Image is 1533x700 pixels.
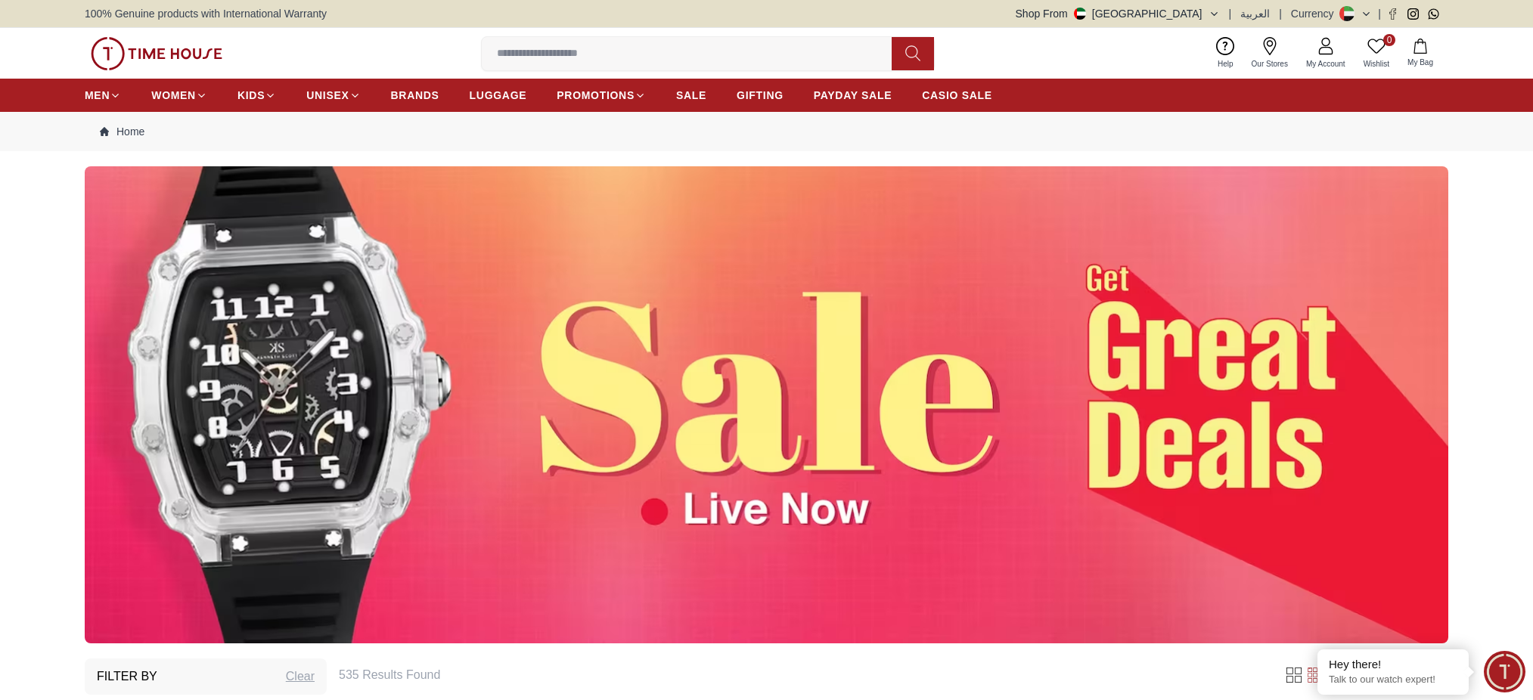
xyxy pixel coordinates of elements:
a: LUGGAGE [470,82,527,109]
span: LUGGAGE [470,88,527,103]
p: Talk to our watch expert! [1329,674,1457,686]
span: 0 [1383,34,1395,46]
a: Whatsapp [1428,8,1439,20]
span: CASIO SALE [922,88,992,103]
button: Shop From[GEOGRAPHIC_DATA] [1016,6,1220,21]
span: PROMOTIONS [557,88,635,103]
a: PROMOTIONS [557,82,646,109]
span: GIFTING [737,88,784,103]
span: | [1229,6,1232,21]
a: Instagram [1407,8,1419,20]
a: BRANDS [391,82,439,109]
nav: Breadcrumb [85,112,1448,151]
span: WOMEN [151,88,196,103]
a: Home [100,124,144,139]
span: 100% Genuine products with International Warranty [85,6,327,21]
a: UNISEX [306,82,360,109]
span: My Bag [1401,57,1439,68]
div: Hey there! [1329,657,1457,672]
a: Our Stores [1243,34,1297,73]
a: 0Wishlist [1355,34,1398,73]
div: Currency [1291,6,1340,21]
span: SALE [676,88,706,103]
div: Clear [286,667,315,686]
span: My Account [1300,58,1351,70]
a: MEN [85,82,121,109]
span: Our Stores [1246,58,1294,70]
span: | [1279,6,1282,21]
a: CASIO SALE [922,82,992,109]
h3: Filter By [97,667,157,686]
span: | [1378,6,1381,21]
span: BRANDS [391,88,439,103]
span: Help [1212,58,1240,70]
div: Chat Widget [1484,651,1525,692]
h6: 535 Results Found [339,666,1265,684]
span: MEN [85,88,110,103]
a: SALE [676,82,706,109]
a: GIFTING [737,82,784,109]
a: Help [1209,34,1243,73]
a: KIDS [237,82,276,109]
a: PAYDAY SALE [814,82,892,109]
span: UNISEX [306,88,349,103]
img: ... [85,166,1448,643]
span: PAYDAY SALE [814,88,892,103]
span: Wishlist [1358,58,1395,70]
button: العربية [1240,6,1270,21]
span: KIDS [237,88,265,103]
button: My Bag [1398,36,1442,71]
img: ... [91,37,222,70]
a: Facebook [1387,8,1398,20]
img: United Arab Emirates [1074,8,1086,20]
a: WOMEN [151,82,207,109]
